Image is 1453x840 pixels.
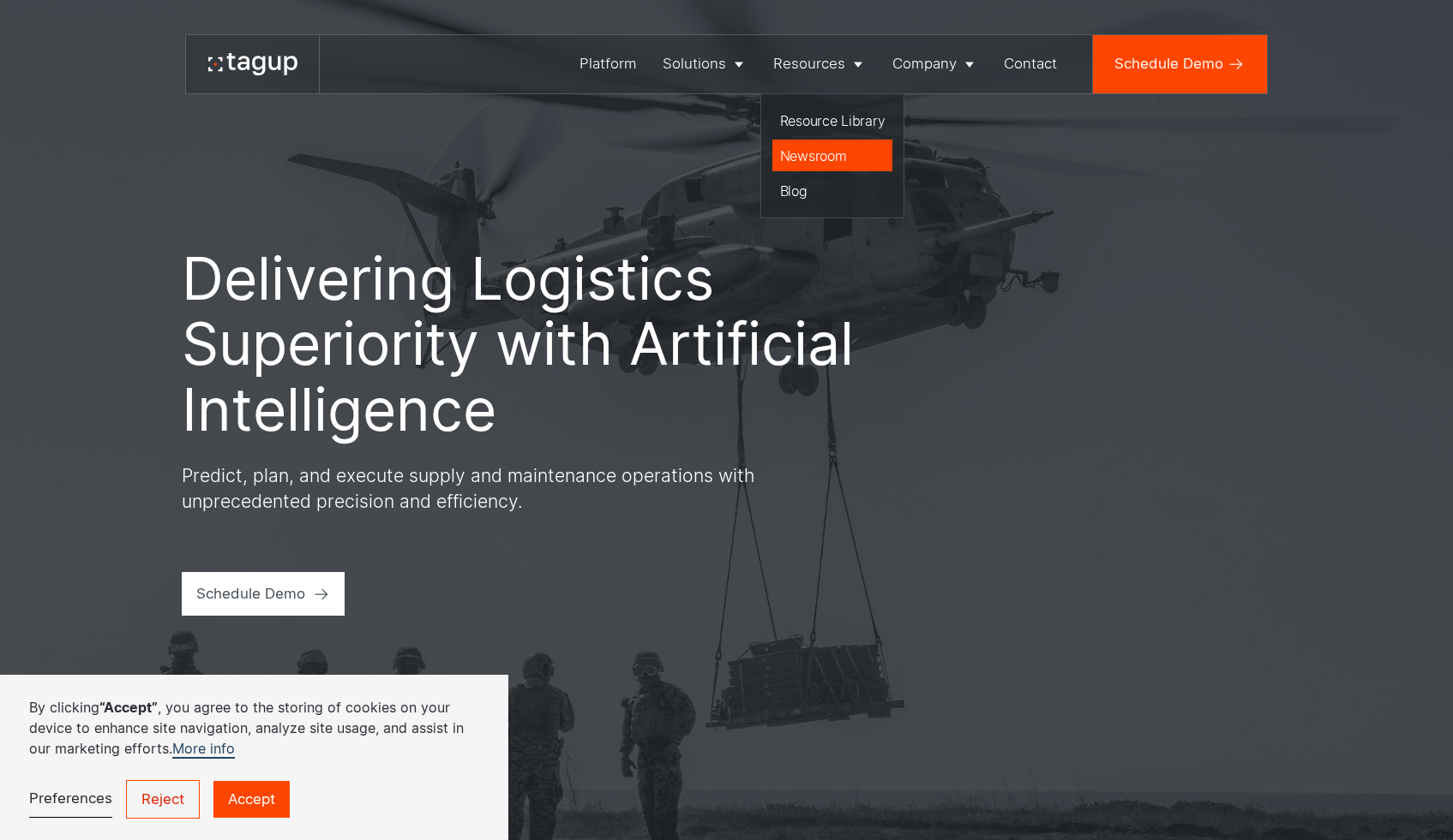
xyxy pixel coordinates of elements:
[760,93,904,218] nav: Resources
[1114,53,1223,74] div: Schedule Demo
[772,140,892,171] a: Newsroom
[780,110,886,131] div: Resource Library
[213,781,290,817] a: Accept
[29,697,479,759] p: By clicking , you agree to the storing of cookies on your device to enhance site navigation, anal...
[992,35,1071,93] a: Contact
[773,53,845,74] div: Resources
[29,781,112,818] a: Preferences
[182,572,345,616] a: Schedule Demo
[880,35,991,93] a: Company
[772,105,892,137] a: Resource Library
[663,53,726,74] div: Solutions
[182,246,902,442] h1: Delivering Logistics Superiority with Artificial Intelligence
[780,146,886,166] div: Newsroom
[650,35,760,93] a: Solutions
[1004,53,1057,74] div: Contact
[760,35,880,93] a: Resources
[892,53,957,74] div: Company
[780,181,886,201] div: Blog
[196,583,305,605] div: Schedule Demo
[182,463,799,514] p: Predict, plan, and execute supply and maintenance operations with unprecedented precision and eff...
[579,53,637,74] div: Platform
[99,699,158,716] strong: “Accept”
[1093,35,1267,93] a: Schedule Demo
[126,780,200,818] a: Reject
[772,175,892,206] a: Blog
[567,35,651,93] a: Platform
[172,740,235,759] a: More info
